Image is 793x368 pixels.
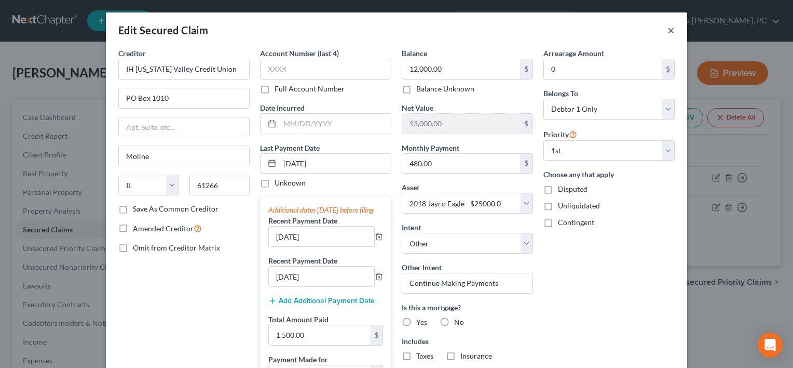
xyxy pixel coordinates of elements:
input: 0.00 [402,114,520,134]
label: Choose any that apply [543,169,675,180]
span: Belongs To [543,89,578,98]
label: Other Intent [402,262,442,273]
label: Payment Made for [268,354,328,365]
input: -- [269,267,374,286]
span: Amended Creditor [133,224,194,233]
input: 0.00 [402,59,520,79]
label: Balance Unknown [416,84,474,94]
label: Full Account Number [275,84,345,94]
input: Search creditor by name... [118,59,250,80]
label: Recent Payment Date [268,215,337,226]
span: No [454,318,464,326]
input: -- [269,227,374,246]
span: Unliquidated [558,201,600,210]
div: Additional dates [DATE] before filing [268,205,383,215]
div: Open Intercom Messenger [758,333,783,358]
span: Omit from Creditor Matrix [133,243,220,252]
label: Arrearage Amount [543,48,604,59]
input: MM/DD/YYYY [280,114,391,134]
span: Insurance [460,351,492,360]
input: MM/DD/YYYY [280,154,391,174]
label: Net Value [402,102,433,113]
input: Apt, Suite, etc... [119,117,249,137]
span: Disputed [558,185,587,193]
div: Edit Secured Claim [118,23,208,37]
label: Last Payment Date [260,142,320,153]
input: Specify... [402,273,533,294]
input: 0.00 [269,325,370,345]
label: Date Incurred [260,102,305,113]
input: Enter address... [119,88,249,108]
label: Save As Common Creditor [133,204,218,214]
label: Monthly Payment [402,142,459,153]
label: Unknown [275,178,306,188]
input: Enter city... [119,146,249,166]
label: Balance [402,48,427,59]
label: Recent Payment Date [268,255,337,266]
span: Asset [402,183,419,192]
input: 0.00 [402,154,520,174]
label: Is this a mortgage? [402,302,533,313]
label: Priority [543,128,577,140]
div: $ [662,59,674,79]
label: Account Number (last 4) [260,48,339,59]
div: $ [520,59,532,79]
input: 0.00 [544,59,662,79]
div: $ [520,154,532,174]
div: $ [520,114,532,134]
label: Total Amount Paid [268,314,329,325]
button: Add Additional Payment Date [268,297,375,305]
span: Taxes [416,351,433,360]
label: Intent [402,222,421,233]
input: XXXX [260,59,391,80]
span: Yes [416,318,427,326]
div: $ [370,325,382,345]
button: × [667,24,675,36]
input: Enter zip... [189,175,250,195]
span: Contingent [558,218,594,227]
span: Creditor [118,49,146,58]
label: Includes [402,336,533,347]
